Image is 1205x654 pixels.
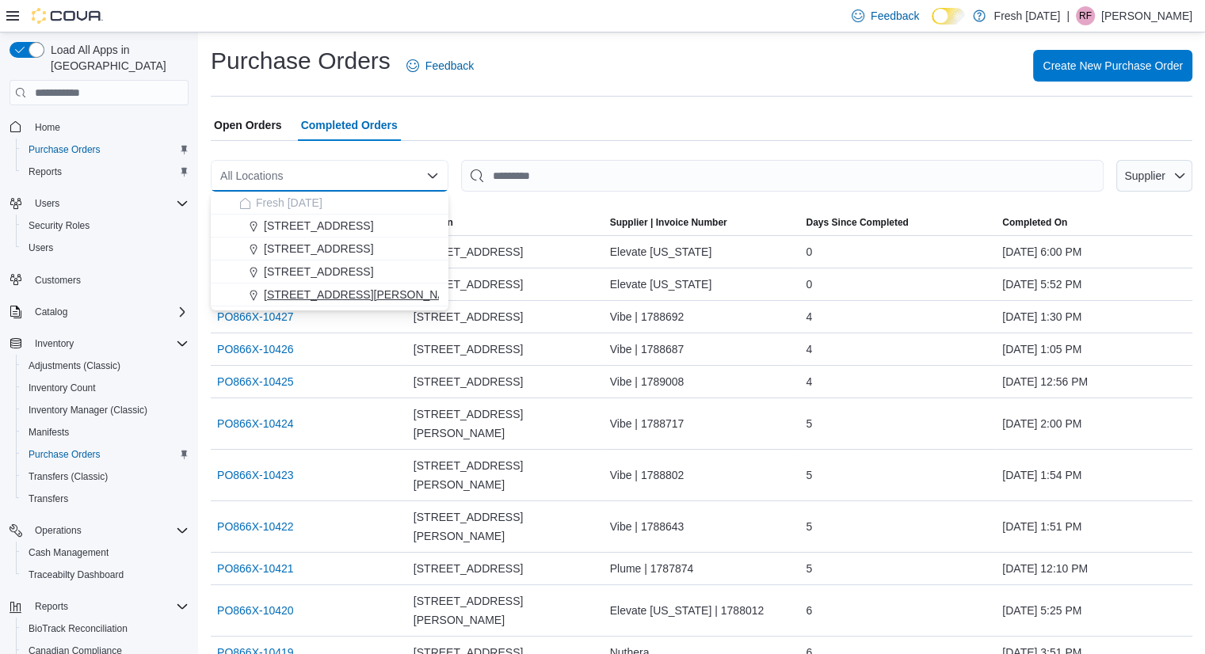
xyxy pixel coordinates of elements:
span: Security Roles [29,219,90,232]
span: Load All Apps in [GEOGRAPHIC_DATA] [44,42,189,74]
button: Create New Purchase Order [1033,50,1192,82]
span: Reports [29,597,189,616]
button: [STREET_ADDRESS] [211,260,448,283]
span: [DATE] 6:00 PM [1002,242,1081,261]
button: Inventory [29,334,80,353]
span: Manifests [22,423,189,442]
span: Users [22,238,189,257]
div: Elevate [US_STATE] | 1788012 [604,595,800,626]
a: Purchase Orders [22,140,107,159]
span: [STREET_ADDRESS] [414,372,523,391]
span: Supplier | Invoice Number [610,216,727,229]
a: PO866X-10421 [217,559,294,578]
a: Inventory Manager (Classic) [22,401,154,420]
a: PO866X-10425 [217,372,294,391]
span: Operations [29,521,189,540]
span: [DATE] 5:25 PM [1002,601,1081,620]
span: Security Roles [22,216,189,235]
div: Vibe | 1788717 [604,408,800,439]
button: Users [16,237,195,259]
div: Vibe | 1788802 [604,459,800,491]
span: Catalog [35,306,67,318]
div: Vibe | 1788687 [604,333,800,365]
button: Supplier [1116,160,1192,192]
div: Vibe | 1788643 [604,511,800,542]
button: Fresh [DATE] [211,192,448,215]
span: Create New Purchase Order [1043,58,1183,74]
a: Traceabilty Dashboard [22,565,130,584]
div: Elevate [US_STATE] [604,236,800,268]
span: Customers [35,274,81,287]
p: | [1066,6,1070,25]
h1: Purchase Orders [211,45,391,77]
span: Home [35,121,60,134]
span: Reports [35,600,68,613]
span: Inventory Manager (Classic) [22,401,189,420]
a: Customers [29,271,87,290]
button: Supplier | Invoice Number [604,210,800,235]
span: 0 [806,275,812,294]
span: RF [1079,6,1092,25]
p: Fresh [DATE] [993,6,1060,25]
span: [STREET_ADDRESS][PERSON_NAME] [264,287,465,302]
button: Home [3,115,195,138]
div: Rylan Fogleman [1076,6,1095,25]
span: [STREET_ADDRESS] [264,218,373,234]
span: 6 [806,601,812,620]
span: Transfers (Classic) [22,467,189,486]
span: [STREET_ADDRESS] [414,559,523,578]
span: Inventory [29,334,189,353]
span: Reports [22,162,189,181]
button: Purchase Orders [16,443,195,466]
a: Security Roles [22,216,96,235]
button: [STREET_ADDRESS][PERSON_NAME] [211,283,448,306]
button: Manifests [16,421,195,443]
button: [STREET_ADDRESS] [211,238,448,260]
div: Vibe | 1788692 [604,301,800,333]
input: This is a search bar. After typing your query, hit enter to filter the results lower in the page. [461,160,1104,192]
span: Traceabilty Dashboard [29,568,124,581]
span: Days Since Completed [806,216,908,229]
button: Users [3,192,195,215]
span: [DATE] 1:51 PM [1002,517,1081,536]
span: Cash Management [29,546,109,559]
span: Inventory Count [29,382,96,394]
span: Purchase Orders [22,140,189,159]
span: 5 [806,559,812,578]
span: 5 [806,466,812,485]
span: 4 [806,307,812,326]
span: Customers [29,270,189,290]
span: [DATE] 1:05 PM [1002,340,1081,359]
a: PO866X-10422 [217,517,294,536]
button: Operations [3,519,195,542]
span: Inventory Count [22,378,189,397]
span: Manifests [29,426,69,439]
button: Transfers (Classic) [16,466,195,488]
span: 4 [806,340,812,359]
button: Cash Management [16,542,195,564]
button: Inventory [3,333,195,355]
span: Transfers [29,492,68,505]
span: Adjustments (Classic) [29,359,120,372]
span: Users [29,241,53,254]
a: Inventory Count [22,378,102,397]
span: [STREET_ADDRESS] [264,264,373,279]
a: Transfers (Classic) [22,467,114,486]
span: BioTrack Reconciliation [29,622,128,635]
button: Reports [3,595,195,618]
button: Reports [29,597,74,616]
span: Purchase Orders [29,143,101,156]
span: Inventory [35,337,74,350]
div: Elevate [US_STATE] [604,268,800,300]
p: [PERSON_NAME] [1101,6,1192,25]
span: [DATE] 2:00 PM [1002,414,1081,433]
button: Security Roles [16,215,195,237]
span: [STREET_ADDRESS][PERSON_NAME] [414,508,597,546]
span: Fresh [DATE] [256,195,322,211]
a: Home [29,118,67,137]
a: PO866X-10426 [217,340,294,359]
a: Cash Management [22,543,115,562]
span: [STREET_ADDRESS] [414,340,523,359]
img: Cova [32,8,103,24]
span: Operations [35,524,82,537]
